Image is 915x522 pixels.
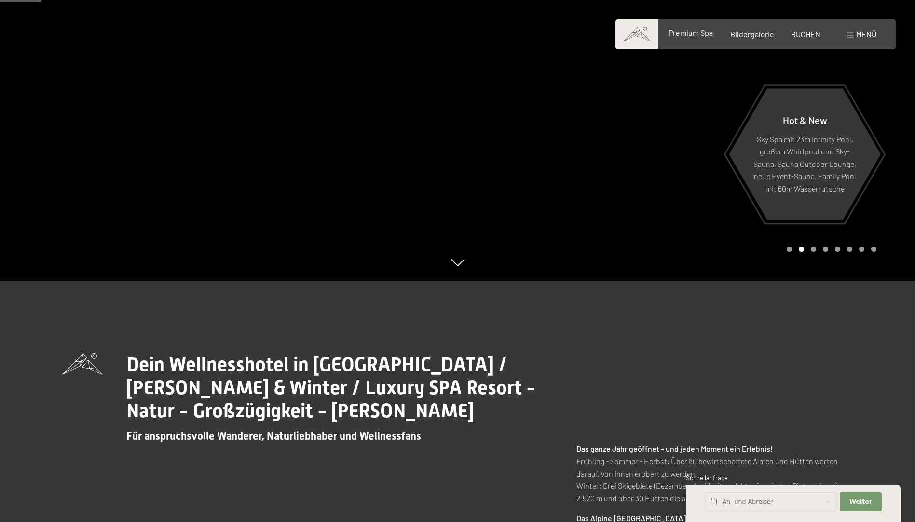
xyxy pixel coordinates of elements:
[783,247,876,252] div: Carousel Pagination
[791,29,820,39] a: BUCHEN
[799,247,804,252] div: Carousel Page 2 (Current Slide)
[847,247,852,252] div: Carousel Page 6
[752,133,857,194] p: Sky Spa mit 23m Infinity Pool, großem Whirlpool und Sky-Sauna, Sauna Outdoor Lounge, neue Event-S...
[728,88,881,220] a: Hot & New Sky Spa mit 23m Infinity Pool, großem Whirlpool und Sky-Sauna, Sauna Outdoor Lounge, ne...
[835,247,840,252] div: Carousel Page 5
[823,247,828,252] div: Carousel Page 4
[730,29,774,39] a: Bildergalerie
[840,492,881,512] button: Weiter
[871,247,876,252] div: Carousel Page 8
[576,442,853,504] p: Frühling - Sommer - Herbst: Über 80 bewirtschaftete Almen und Hütten warten darauf, von Ihnen ero...
[849,497,872,506] span: Weiter
[669,28,713,37] a: Premium Spa
[686,474,728,481] span: Schnellanfrage
[811,247,816,252] div: Carousel Page 3
[787,247,792,252] div: Carousel Page 1
[576,444,773,453] strong: Das ganze Jahr geöffnet – und jeden Moment ein Erlebnis!
[783,114,827,125] span: Hot & New
[856,29,876,39] span: Menü
[126,430,421,442] span: Für anspruchsvolle Wanderer, Naturliebhaber und Wellnessfans
[126,353,536,422] span: Dein Wellnesshotel in [GEOGRAPHIC_DATA] / [PERSON_NAME] & Winter / Luxury SPA Resort - Natur - Gr...
[859,247,864,252] div: Carousel Page 7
